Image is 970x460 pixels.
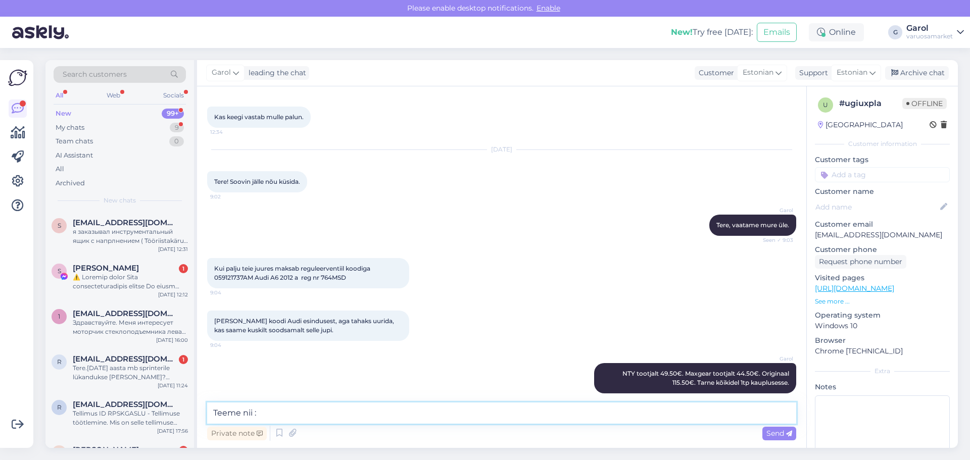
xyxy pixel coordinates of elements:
[837,67,867,78] span: Estonian
[214,317,396,334] span: [PERSON_NAME] koodi Audi esindusest, aga tahaks uurida, kas saame kuskilt soodsamalt selle jupi.
[73,227,188,245] div: я заказывал инструментальный ящик с напрлнением ( Tööriistakäru 252-osa Högert technik) а получил...
[214,265,372,281] span: Kui palju teie juures maksab reguleerventiil koodiga 059121737AM Audi A6 2012 a reg nr 764MSD
[755,355,793,363] span: Garol
[795,68,828,78] div: Support
[755,207,793,214] span: Garol
[179,355,188,364] div: 1
[158,382,188,389] div: [DATE] 11:24
[815,155,950,165] p: Customer tags
[56,109,71,119] div: New
[906,32,953,40] div: varuosamarket
[56,136,93,146] div: Team chats
[815,186,950,197] p: Customer name
[210,128,248,136] span: 12:34
[906,24,964,40] a: Garolvaruosamarket
[757,23,797,42] button: Emails
[671,27,693,37] b: New!
[245,68,306,78] div: leading the chat
[57,403,62,411] span: r
[743,67,773,78] span: Estonian
[695,68,734,78] div: Customer
[56,123,84,133] div: My chats
[815,139,950,148] div: Customer information
[58,267,61,275] span: S
[57,358,62,366] span: r
[210,193,248,200] span: 9:02
[179,264,188,273] div: 1
[766,429,792,438] span: Send
[73,318,188,336] div: Здравствуйте. Меня интересует моторчик стеклоподъемника левая сторона. Машина ford transit custom...
[818,120,903,130] div: [GEOGRAPHIC_DATA]
[533,4,563,13] span: Enable
[73,409,188,427] div: Tellimus ID RPSKGASLU - Tellimuse töötlemine. Mis on selle tellimuse eeldatav tarne, pidi olema 1...
[73,354,178,364] span: ralftammist@gmail.com
[104,196,136,205] span: New chats
[815,367,950,376] div: Extra
[73,309,178,318] span: 1984andrei.v@gmail.com
[815,310,950,321] p: Operating system
[73,400,178,409] span: raulvolt@gmail.com
[815,255,906,269] div: Request phone number
[815,297,950,306] p: See more ...
[809,23,864,41] div: Online
[58,313,60,320] span: 1
[888,25,902,39] div: G
[214,113,304,121] span: Kas keegi vastab mulle palun.
[815,230,950,240] p: [EMAIL_ADDRESS][DOMAIN_NAME]
[716,221,789,229] span: Tere, vaatame mure üle.
[105,89,122,102] div: Web
[885,66,949,80] div: Archive chat
[73,218,178,227] span: stsepkin2004@bk.ru
[56,178,85,188] div: Archived
[815,321,950,331] p: Windows 10
[815,335,950,346] p: Browser
[73,264,139,273] span: Sandra Bruno
[815,273,950,283] p: Visited pages
[622,370,791,386] span: NTY tootjalt 49.50€. Maxgear tootjalt 44.50€. Originaal 115.50€. Tarne kõikidel 1tp kauplusesse.
[54,89,65,102] div: All
[815,382,950,392] p: Notes
[63,69,127,80] span: Search customers
[815,167,950,182] input: Add a tag
[815,244,950,255] p: Customer phone
[156,336,188,344] div: [DATE] 16:00
[58,222,61,229] span: s
[815,284,894,293] a: [URL][DOMAIN_NAME]
[162,109,184,119] div: 99+
[755,236,793,244] span: Seen ✓ 9:03
[179,446,188,455] div: 1
[671,26,753,38] div: Try free [DATE]:
[56,164,64,174] div: All
[207,402,796,424] textarea: Teeme nii
[157,427,188,435] div: [DATE] 17:56
[207,427,267,440] div: Private note
[169,136,184,146] div: 0
[815,219,950,230] p: Customer email
[212,67,231,78] span: Garol
[73,273,188,291] div: ⚠️ Loremip dolor Sita consecteturadipis elitse Do eiusm Temp incididuntut laboreet. Dolorem aliqu...
[8,68,27,87] img: Askly Logo
[207,145,796,154] div: [DATE]
[210,341,248,349] span: 9:04
[56,150,93,161] div: AI Assistant
[823,101,828,109] span: u
[73,445,139,454] span: Bakary Koné
[214,178,300,185] span: Tere! Soovin jälle nõu küsida.
[73,364,188,382] div: Tere.[DATE] aasta mb sprinterile lükandukse [PERSON_NAME]?parempoolset
[210,289,248,296] span: 9:04
[158,291,188,298] div: [DATE] 12:12
[170,123,184,133] div: 9
[902,98,947,109] span: Offline
[815,201,938,213] input: Add name
[158,245,188,253] div: [DATE] 12:31
[906,24,953,32] div: Garol
[815,346,950,356] p: Chrome [TECHNICAL_ID]
[839,97,902,110] div: # ugiuxpla
[161,89,186,102] div: Socials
